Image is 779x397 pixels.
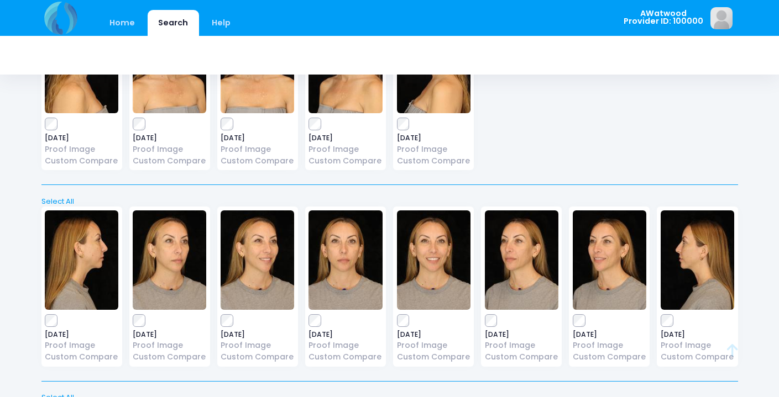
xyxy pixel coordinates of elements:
a: Custom Compare [661,351,734,363]
a: Proof Image [397,144,470,155]
a: Proof Image [309,340,382,351]
img: image [397,210,470,310]
a: Custom Compare [397,155,470,167]
a: Proof Image [45,340,118,351]
span: [DATE] [309,331,382,338]
a: Proof Image [45,144,118,155]
a: Custom Compare [573,351,646,363]
a: Proof Image [309,144,382,155]
span: [DATE] [485,331,558,338]
a: Custom Compare [221,351,294,363]
a: Proof Image [397,340,470,351]
span: [DATE] [309,135,382,141]
a: Proof Image [221,144,294,155]
a: Proof Image [133,144,206,155]
a: Custom Compare [133,351,206,363]
a: Proof Image [133,340,206,351]
a: Home [99,10,146,36]
span: [DATE] [573,331,646,338]
span: [DATE] [45,135,118,141]
a: Custom Compare [309,155,382,167]
a: Custom Compare [485,351,558,363]
img: image [573,210,646,310]
span: [DATE] [661,331,734,338]
img: image [221,210,294,310]
span: AWatwood Provider ID: 100000 [624,9,703,25]
span: [DATE] [133,135,206,141]
img: image [309,210,382,310]
a: Custom Compare [133,155,206,167]
img: image [710,7,733,29]
a: Custom Compare [45,351,118,363]
span: [DATE] [45,331,118,338]
span: [DATE] [221,331,294,338]
span: [DATE] [397,135,470,141]
a: Custom Compare [397,351,470,363]
a: Custom Compare [309,351,382,363]
img: image [661,210,734,310]
img: image [45,210,118,310]
span: [DATE] [397,331,470,338]
a: Search [148,10,199,36]
span: [DATE] [221,135,294,141]
a: Proof Image [221,340,294,351]
a: Select All [38,196,741,207]
a: Proof Image [661,340,734,351]
img: image [133,210,206,310]
a: Proof Image [573,340,646,351]
a: Proof Image [485,340,558,351]
a: Custom Compare [45,155,118,167]
span: [DATE] [133,331,206,338]
img: image [485,210,558,310]
a: Custom Compare [221,155,294,167]
a: Help [201,10,241,36]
